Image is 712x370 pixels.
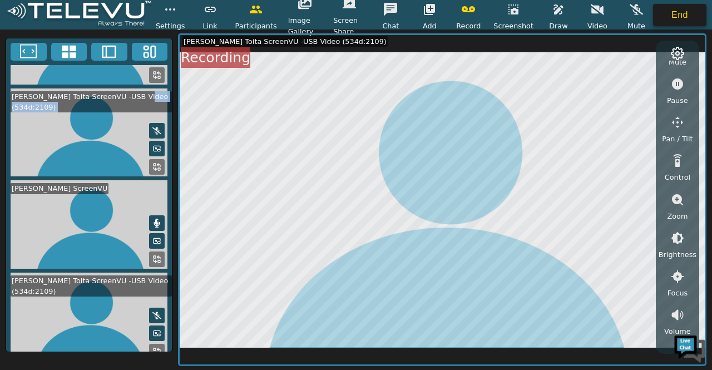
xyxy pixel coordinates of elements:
[493,21,533,31] span: Screenshot
[456,21,481,31] span: Record
[659,249,696,260] span: Brightness
[149,159,165,175] button: Replace Feed
[65,113,154,225] span: We're online!
[149,325,165,341] button: Picture in Picture
[19,52,47,80] img: d_736959983_company_1615157101543_736959983
[11,43,47,61] button: Fullscreen
[587,21,607,31] span: Video
[667,211,688,221] span: Zoom
[549,21,567,31] span: Draw
[149,308,165,323] button: Mute
[149,215,165,231] button: Mute
[58,58,187,73] div: Chat with us now
[149,251,165,267] button: Replace Feed
[6,249,212,288] textarea: Type your message and hit 'Enter'
[653,4,706,26] button: End
[11,275,172,297] div: [PERSON_NAME] Toita ScreenVU -USB Video (534d:2109)
[202,21,217,31] span: Link
[11,183,108,194] div: [PERSON_NAME] ScreenVU
[664,326,691,337] span: Volume
[669,57,686,67] span: Mute
[667,95,688,106] span: Pause
[182,6,209,32] div: Minimize live chat window
[149,141,165,156] button: Picture in Picture
[51,43,87,61] button: 4x4
[423,21,437,31] span: Add
[673,331,706,364] img: Chat Widget
[181,47,250,68] div: Recording
[662,134,693,144] span: Pan / Tilt
[627,21,645,31] span: Mute
[333,15,365,36] span: Screen Share
[235,21,277,31] span: Participants
[667,288,688,298] span: Focus
[149,233,165,249] button: Picture in Picture
[6,1,153,29] img: logoWhite.png
[11,91,172,112] div: [PERSON_NAME] Toita ScreenVU -USB Video (534d:2109)
[149,344,165,359] button: Replace Feed
[149,67,165,83] button: Replace Feed
[132,43,168,61] button: Three Window Medium
[149,123,165,139] button: Mute
[182,36,388,47] div: [PERSON_NAME] Toita ScreenVU -USB Video (534d:2109)
[665,172,690,182] span: Control
[382,21,399,31] span: Chat
[156,21,185,31] span: Settings
[288,15,322,36] span: Image Gallery
[91,43,127,61] button: Two Window Medium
